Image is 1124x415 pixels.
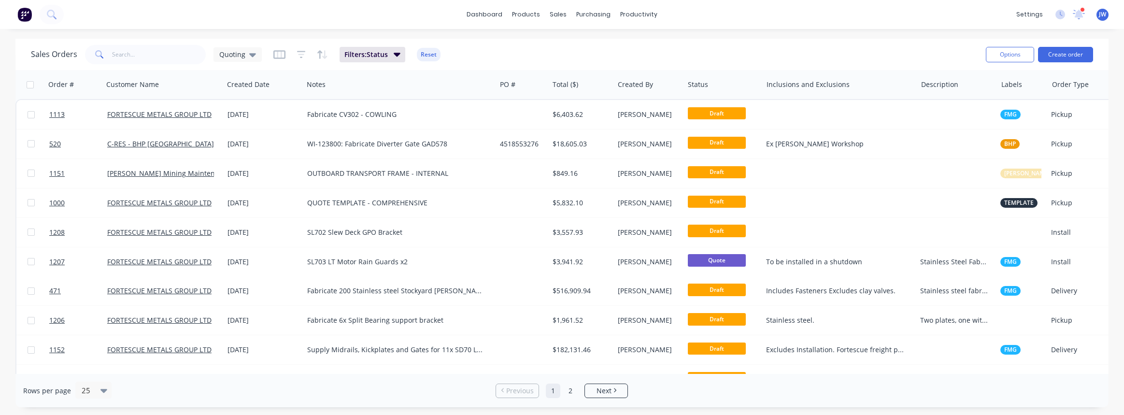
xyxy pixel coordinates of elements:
div: SL702 Slew Deck GPO Bracket [307,228,483,237]
span: Draft [688,284,746,296]
a: FORTESCUE METALS GROUP LTD [107,110,212,119]
div: Fabricate 6x Split Bearing support bracket [307,315,483,325]
div: [PERSON_NAME] [618,169,677,178]
span: Quote [688,254,746,266]
a: Page 1 is your current page [546,384,560,398]
div: $516,909.94 [553,286,607,296]
span: FMG [1004,110,1017,119]
div: $3,941.92 [553,257,607,267]
button: Reset [417,48,441,61]
button: Options [986,47,1034,62]
span: Draft [688,196,746,208]
span: Draft [688,137,746,149]
div: [PERSON_NAME] [618,286,677,296]
span: BHP [1004,139,1016,149]
div: Inclusions and Exclusions [767,80,850,89]
div: [PERSON_NAME] [618,139,677,149]
div: Pickup [1051,198,1110,208]
div: Status [688,80,708,89]
button: TEMPLATE [1000,198,1038,208]
div: Stainless Steel Fabrication [920,257,989,267]
div: [PERSON_NAME] [618,345,677,355]
div: [PERSON_NAME] [618,228,677,237]
div: Stainless steel fabrication [920,286,989,296]
a: 1152 [49,335,107,364]
div: sales [545,7,571,22]
div: products [507,7,545,22]
div: Pickup [1051,110,1110,119]
div: SL703 LT Motor Rain Guards x2 [307,257,483,267]
span: Draft [688,166,746,178]
div: [DATE] [228,257,299,267]
span: Draft [688,372,746,384]
a: FORTESCUE METALS GROUP LTD [107,257,212,266]
div: Created By [618,80,653,89]
button: BHP [1000,139,1020,149]
span: Draft [688,313,746,325]
button: FMG [1000,345,1021,355]
div: Includes Fasteners Excludes clay valves. [766,286,905,296]
div: Labels [1001,80,1022,89]
span: Quoting [219,49,245,59]
div: Delivery [1051,286,1110,296]
div: $18,605.03 [553,139,607,149]
div: [DATE] [228,286,299,296]
span: 1206 [49,315,65,325]
a: 1206 [49,306,107,335]
a: 520 [49,129,107,158]
a: 1000 [49,188,107,217]
div: [DATE] [228,169,299,178]
span: JW [1099,10,1106,19]
span: 471 [49,286,61,296]
button: Filters:Status [340,47,405,62]
span: Filters: Status [344,50,388,59]
span: 1152 [49,345,65,355]
a: 1113 [49,100,107,129]
div: [PERSON_NAME] [618,110,677,119]
button: FMG [1000,257,1021,267]
div: [DATE] [228,228,299,237]
div: 4518553276 [500,139,542,149]
span: Previous [506,386,534,396]
a: Previous page [496,386,539,396]
h1: Sales Orders [31,50,77,59]
div: Order # [48,80,74,89]
div: Notes [307,80,326,89]
div: Description [921,80,958,89]
span: FMG [1004,257,1017,267]
span: Draft [688,343,746,355]
div: PO # [500,80,515,89]
a: [PERSON_NAME] Mining Maintenance Pty Ltd [107,169,254,178]
a: 1207 [49,247,107,276]
span: 1113 [49,110,65,119]
div: Created Date [227,80,270,89]
div: productivity [615,7,662,22]
div: [DATE] [228,139,299,149]
div: settings [1011,7,1048,22]
div: Stainless steel. [766,315,905,325]
a: C-RES - BHP [GEOGRAPHIC_DATA] [107,139,214,148]
div: Pickup [1051,315,1110,325]
a: 1151 [49,159,107,188]
a: dashboard [462,7,507,22]
div: Total ($) [553,80,578,89]
div: Order Type [1052,80,1089,89]
div: Install [1051,257,1110,267]
span: Next [597,386,612,396]
a: 1188 [49,365,107,394]
div: Delivery [1051,345,1110,355]
div: $182,131.46 [553,345,607,355]
span: 1208 [49,228,65,237]
div: Fabricate CV302 - COWLING [307,110,483,119]
button: Create order [1038,47,1093,62]
span: 520 [49,139,61,149]
div: $1,961.52 [553,315,607,325]
div: [DATE] [228,198,299,208]
span: Draft [688,107,746,119]
span: Draft [688,225,746,237]
a: Page 2 [563,384,578,398]
a: FORTESCUE METALS GROUP LTD [107,198,212,207]
span: TEMPLATE [1004,198,1034,208]
button: [PERSON_NAME] [1000,169,1054,178]
div: purchasing [571,7,615,22]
